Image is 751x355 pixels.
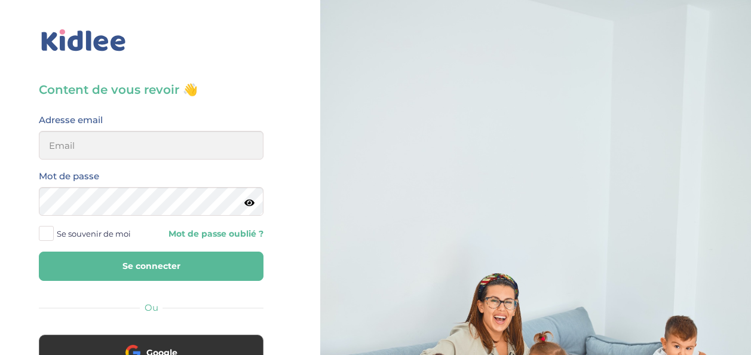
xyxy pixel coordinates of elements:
button: Se connecter [39,252,263,281]
h3: Content de vous revoir 👋 [39,81,263,98]
a: Mot de passe oublié ? [160,228,263,240]
img: logo_kidlee_bleu [39,27,128,54]
span: Se souvenir de moi [57,226,131,241]
label: Adresse email [39,112,103,128]
span: Ou [145,302,158,313]
label: Mot de passe [39,169,99,184]
input: Email [39,131,263,160]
